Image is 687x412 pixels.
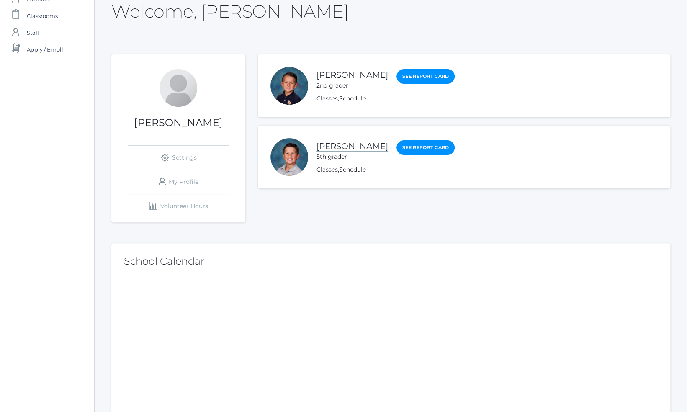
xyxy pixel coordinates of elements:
span: Classrooms [27,8,58,24]
div: , [316,94,455,103]
div: , [316,165,455,174]
a: Classes [316,95,338,102]
a: [PERSON_NAME] [316,70,388,80]
div: Levi Herrera [270,138,308,176]
a: Schedule [339,95,366,102]
div: 5th grader [316,152,388,161]
h1: [PERSON_NAME] [111,117,245,128]
span: Apply / Enroll [27,41,63,58]
div: 2nd grader [316,81,388,90]
a: Settings [128,146,229,170]
span: Staff [27,24,39,41]
a: My Profile [128,170,229,194]
a: See Report Card [396,140,455,155]
a: [PERSON_NAME] [316,141,388,152]
div: Wesley Herrera [270,67,308,105]
a: Classes [316,166,338,173]
h2: Welcome, [PERSON_NAME] [111,2,348,21]
a: Volunteer Hours [128,194,229,218]
div: Chandra Herrera [160,69,197,107]
a: Schedule [339,166,366,173]
h2: School Calendar [124,256,658,267]
a: See Report Card [396,69,455,84]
